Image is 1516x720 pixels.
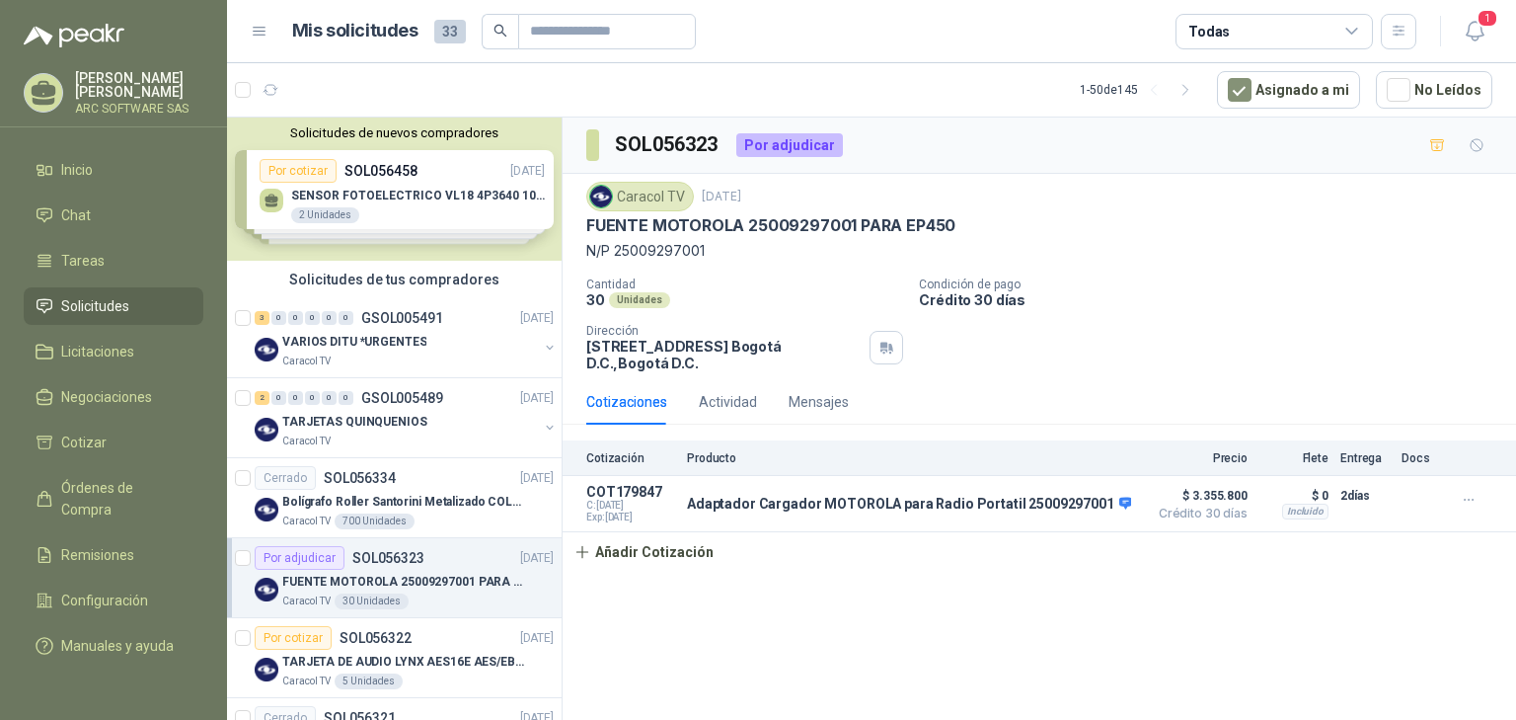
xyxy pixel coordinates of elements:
span: C: [DATE] [586,500,675,512]
div: Caracol TV [586,182,694,211]
p: GSOL005489 [361,391,443,405]
p: Caracol TV [282,434,331,449]
span: 33 [434,20,466,43]
p: 30 [586,291,605,308]
p: COT179847 [586,484,675,500]
button: Solicitudes de nuevos compradores [235,125,554,140]
p: Flete [1259,451,1328,465]
p: $ 0 [1259,484,1328,508]
p: GSOL005491 [361,311,443,325]
div: 0 [322,391,337,405]
span: Licitaciones [61,341,134,362]
span: Órdenes de Compra [61,477,185,520]
div: 0 [339,391,353,405]
p: Entrega [1340,451,1390,465]
a: Remisiones [24,536,203,574]
div: Mensajes [789,391,849,413]
p: FUENTE MOTOROLA 25009297001 PARA EP450 [282,573,528,592]
a: Inicio [24,151,203,189]
p: [PERSON_NAME] [PERSON_NAME] [75,71,203,99]
p: VARIOS DITU *URGENTES [282,333,426,352]
img: Company Logo [255,338,278,361]
img: Company Logo [255,658,278,681]
span: Tareas [61,250,105,272]
div: 0 [305,391,320,405]
p: ARC SOFTWARE SAS [75,103,203,115]
div: 2 [255,391,269,405]
span: Cotizar [61,432,107,453]
p: Caracol TV [282,354,331,369]
span: Remisiones [61,544,134,566]
div: 0 [339,311,353,325]
span: Inicio [61,159,93,181]
a: Órdenes de Compra [24,469,203,528]
div: Incluido [1282,504,1328,520]
p: Dirección [586,324,862,338]
div: Cotizaciones [586,391,667,413]
div: Cerrado [255,466,316,490]
div: 0 [271,311,286,325]
img: Company Logo [255,418,278,441]
div: 0 [288,391,303,405]
a: Cotizar [24,424,203,461]
p: Caracol TV [282,594,331,609]
div: 0 [305,311,320,325]
p: 2 días [1340,484,1390,508]
p: [DATE] [520,549,554,568]
div: Solicitudes de tus compradores [227,261,562,298]
p: Caracol TV [282,674,331,689]
p: Docs [1402,451,1441,465]
a: Solicitudes [24,287,203,325]
h1: Mis solicitudes [292,17,418,45]
div: Unidades [609,292,670,308]
div: Actividad [699,391,757,413]
p: TARJETA DE AUDIO LYNX AES16E AES/EBU PCI [282,653,528,672]
div: 0 [322,311,337,325]
p: SOL056334 [324,471,396,485]
span: Negociaciones [61,386,152,408]
p: SOL056322 [340,631,412,645]
a: Por adjudicarSOL056323[DATE] Company LogoFUENTE MOTOROLA 25009297001 PARA EP450Caracol TV30 Unidades [227,538,562,618]
div: 30 Unidades [335,594,409,609]
p: Precio [1149,451,1248,465]
a: CerradoSOL056334[DATE] Company LogoBolígrafo Roller Santorini Metalizado COLOR MORADO 1logoCaraco... [227,458,562,538]
span: Configuración [61,590,148,611]
div: Por cotizar [255,626,332,650]
a: Licitaciones [24,333,203,370]
button: Añadir Cotización [563,532,724,572]
img: Company Logo [255,498,278,521]
p: Cantidad [586,278,903,291]
span: 1 [1477,9,1498,28]
img: Logo peakr [24,24,124,47]
p: Bolígrafo Roller Santorini Metalizado COLOR MORADO 1logo [282,493,528,512]
button: Asignado a mi [1217,71,1360,109]
div: Todas [1188,21,1230,42]
p: Crédito 30 días [919,291,1508,308]
img: Company Logo [590,186,612,207]
div: 700 Unidades [335,514,415,529]
div: 1 - 50 de 145 [1080,74,1201,106]
div: Solicitudes de nuevos compradoresPor cotizarSOL056458[DATE] SENSOR FOTOELECTRICO VL18 4P3640 10 3... [227,118,562,261]
p: [STREET_ADDRESS] Bogotá D.C. , Bogotá D.C. [586,338,862,371]
a: 3 0 0 0 0 0 GSOL005491[DATE] Company LogoVARIOS DITU *URGENTESCaracol TV [255,306,558,369]
button: No Leídos [1376,71,1492,109]
div: 0 [288,311,303,325]
span: Manuales y ayuda [61,635,174,657]
p: Producto [687,451,1137,465]
p: [DATE] [520,389,554,408]
p: Cotización [586,451,675,465]
a: Por cotizarSOL056322[DATE] Company LogoTARJETA DE AUDIO LYNX AES16E AES/EBU PCICaracol TV5 Unidades [227,618,562,698]
span: $ 3.355.800 [1149,484,1248,508]
p: Condición de pago [919,278,1508,291]
div: 5 Unidades [335,674,403,689]
p: FUENTE MOTOROLA 25009297001 PARA EP450 [586,215,955,236]
p: TARJETAS QUINQUENIOS [282,413,427,432]
h3: SOL056323 [615,129,720,160]
span: search [493,24,507,38]
a: Configuración [24,582,203,619]
span: Chat [61,204,91,226]
button: 1 [1457,14,1492,49]
a: Tareas [24,242,203,280]
div: Por adjudicar [736,133,843,157]
div: Por adjudicar [255,546,344,570]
